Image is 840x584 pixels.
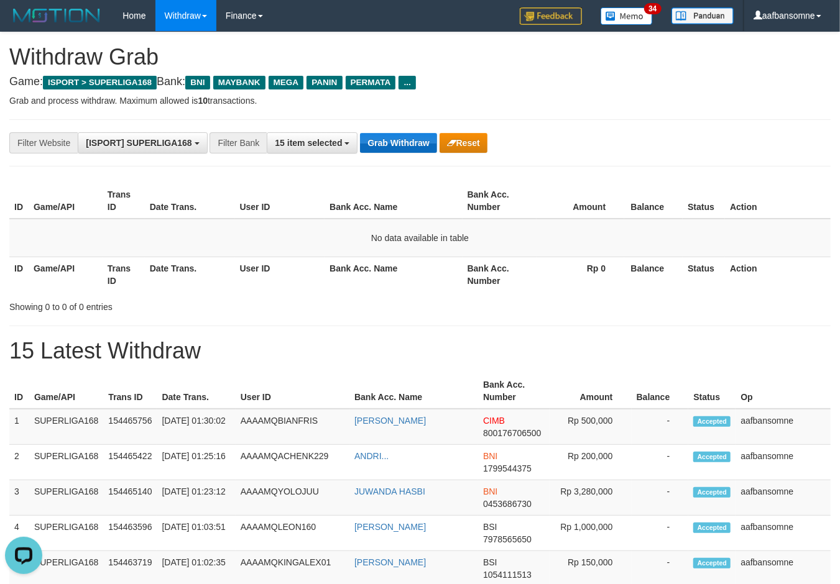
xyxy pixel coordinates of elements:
img: panduan.png [672,7,734,24]
td: [DATE] 01:03:51 [157,516,235,551]
th: User ID [235,257,325,292]
td: - [632,480,689,516]
td: SUPERLIGA168 [29,445,104,480]
span: Accepted [693,487,731,498]
span: ... [399,76,415,89]
th: Date Trans. [145,183,235,219]
span: BSI [483,522,497,532]
h4: Game: Bank: [9,76,831,88]
th: User ID [235,183,325,219]
th: Action [725,183,831,219]
td: AAAAMQYOLOJUU [236,480,349,516]
td: 4 [9,516,29,551]
th: Game/API [29,257,103,292]
th: Status [683,257,725,292]
th: Trans ID [103,373,157,409]
span: Accepted [693,452,731,462]
button: 15 item selected [267,132,358,153]
th: Trans ID [103,183,145,219]
td: 154465422 [103,445,157,480]
p: Grab and process withdraw. Maximum allowed is transactions. [9,94,831,107]
span: PANIN [307,76,342,89]
th: Bank Acc. Number [478,373,550,409]
span: Copy 1799544375 to clipboard [483,463,532,473]
td: [DATE] 01:25:16 [157,445,235,480]
th: Bank Acc. Name [325,257,462,292]
strong: 10 [198,96,208,106]
td: 3 [9,480,29,516]
th: ID [9,373,29,409]
td: aafbansomne [736,445,831,480]
span: MAYBANK [213,76,265,89]
td: SUPERLIGA168 [29,516,104,551]
th: ID [9,183,29,219]
th: Trans ID [103,257,145,292]
button: Reset [440,133,487,153]
span: Accepted [693,416,731,427]
th: Game/API [29,373,104,409]
span: MEGA [269,76,304,89]
span: Copy 800176706500 to clipboard [483,428,541,438]
div: Filter Bank [210,132,267,153]
td: 154465756 [103,409,157,445]
th: Status [683,183,725,219]
td: AAAAMQBIANFRIS [236,409,349,445]
th: Balance [624,183,683,219]
td: SUPERLIGA168 [29,409,104,445]
td: - [632,409,689,445]
a: ANDRI... [354,451,389,461]
img: Button%20Memo.svg [601,7,653,25]
td: aafbansomne [736,516,831,551]
span: 34 [644,3,661,14]
td: 154465140 [103,480,157,516]
a: [PERSON_NAME] [354,416,426,426]
td: aafbansomne [736,480,831,516]
th: Action [725,257,831,292]
span: [ISPORT] SUPERLIGA168 [86,138,192,148]
a: [PERSON_NAME] [354,522,426,532]
h1: 15 Latest Withdraw [9,339,831,363]
img: Feedback.jpg [520,7,582,25]
th: Amount [537,183,625,219]
th: Bank Acc. Name [325,183,462,219]
td: AAAAMQACHENK229 [236,445,349,480]
th: User ID [236,373,349,409]
td: Rp 3,280,000 [550,480,632,516]
td: aafbansomne [736,409,831,445]
td: Rp 200,000 [550,445,632,480]
a: JUWANDA HASBI [354,486,425,496]
span: ISPORT > SUPERLIGA168 [43,76,157,89]
th: Date Trans. [145,257,235,292]
span: PERMATA [346,76,396,89]
button: Open LiveChat chat widget [5,5,42,42]
td: [DATE] 01:23:12 [157,480,235,516]
div: Showing 0 to 0 of 0 entries [9,296,341,313]
td: SUPERLIGA168 [29,480,104,516]
th: Rp 0 [537,257,625,292]
td: - [632,516,689,551]
td: 2 [9,445,29,480]
span: BSI [483,557,497,567]
span: Accepted [693,558,731,568]
td: No data available in table [9,219,831,257]
td: 154463596 [103,516,157,551]
span: BNI [483,451,497,461]
span: BNI [185,76,210,89]
span: BNI [483,486,497,496]
div: Filter Website [9,132,78,153]
th: Date Trans. [157,373,235,409]
th: Status [688,373,736,409]
span: Copy 0453686730 to clipboard [483,499,532,509]
th: Bank Acc. Number [463,257,537,292]
th: Bank Acc. Number [463,183,537,219]
td: [DATE] 01:30:02 [157,409,235,445]
th: Bank Acc. Name [349,373,478,409]
td: AAAAMQLEON160 [236,516,349,551]
a: [PERSON_NAME] [354,557,426,567]
img: MOTION_logo.png [9,6,104,25]
span: Copy 7978565650 to clipboard [483,534,532,544]
th: Op [736,373,831,409]
td: Rp 500,000 [550,409,632,445]
th: Balance [632,373,689,409]
th: Balance [624,257,683,292]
